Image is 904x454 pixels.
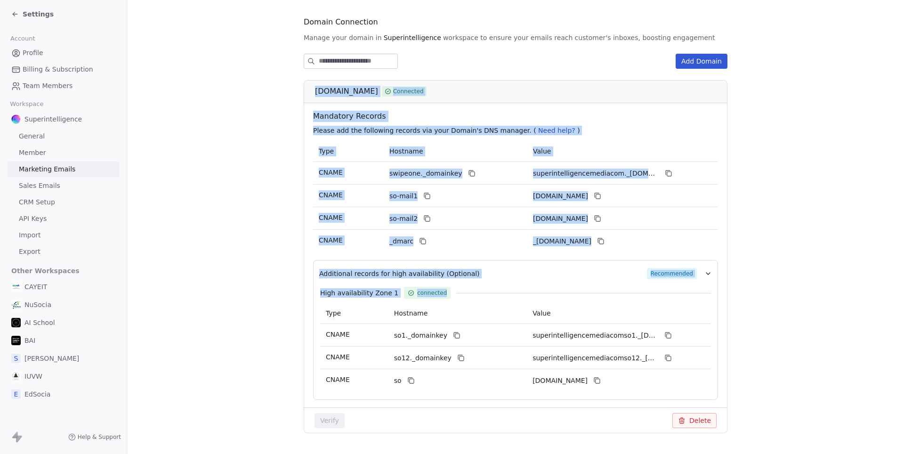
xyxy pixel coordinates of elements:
[8,178,119,194] a: Sales Emails
[319,191,343,199] span: CNAME
[19,197,55,207] span: CRM Setup
[6,32,39,46] span: Account
[11,354,21,363] span: S
[313,126,722,135] p: Please add the following records via your Domain's DNS manager. ( )
[574,33,715,42] span: customer's inboxes, boosting engagement
[8,162,119,177] a: Marketing Emails
[8,263,83,278] span: Other Workspaces
[389,214,418,224] span: so-mail2
[533,236,591,246] span: _dmarc.swipeone.email
[315,413,345,428] button: Verify
[394,376,402,386] span: so
[389,236,413,246] span: _dmarc
[11,336,21,345] img: bar1.webp
[533,191,588,201] span: superintelligencemediacom1.swipeone.email
[24,336,35,345] span: BAI
[68,433,121,441] a: Help & Support
[8,227,119,243] a: Import
[304,16,378,28] span: Domain Connection
[394,353,452,363] span: so12._domainkey
[326,353,350,361] span: CNAME
[23,65,93,74] span: Billing & Subscription
[6,97,48,111] span: Workspace
[443,33,573,42] span: workspace to ensure your emails reach
[538,127,575,134] span: Need help?
[23,9,54,19] span: Settings
[417,289,447,297] span: connected
[24,114,82,124] span: Superintelligence
[11,318,21,327] img: 3.png
[11,282,21,292] img: CAYEIT%20Square%20Logo.png
[647,268,697,279] span: Recommended
[8,78,119,94] a: Team Members
[313,111,722,122] span: Mandatory Records
[393,87,424,96] span: Connected
[24,372,42,381] span: IUVW
[533,214,588,224] span: superintelligencemediacom2.swipeone.email
[304,33,382,42] span: Manage your domain in
[24,318,55,327] span: AI School
[394,331,447,340] span: so1._domainkey
[326,331,350,338] span: CNAME
[19,164,75,174] span: Marketing Emails
[389,169,462,178] span: swipeone._domainkey
[676,54,727,69] button: Add Domain
[8,45,119,61] a: Profile
[8,211,119,227] a: API Keys
[19,247,40,257] span: Export
[23,48,43,58] span: Profile
[319,236,343,244] span: CNAME
[319,146,378,156] p: Type
[389,191,418,201] span: so-mail1
[8,62,119,77] a: Billing & Subscription
[24,300,51,309] span: NuSocia
[394,309,428,317] span: Hostname
[533,169,659,178] span: superintelligencemediacom._domainkey.swipeone.email
[24,282,47,292] span: CAYEIT
[389,147,423,155] span: Hostname
[533,309,550,317] span: Value
[319,214,343,221] span: CNAME
[533,147,551,155] span: Value
[533,331,659,340] span: superintelligencemediacomso1._domainkey.swipeone.email
[319,268,712,279] button: Additional records for high availability (Optional)Recommended
[23,81,73,91] span: Team Members
[320,288,398,298] span: High availability Zone 1
[315,86,378,97] span: [DOMAIN_NAME]
[19,131,45,141] span: General
[11,389,21,399] span: E
[24,354,79,363] span: [PERSON_NAME]
[533,353,659,363] span: superintelligencemediacomso12._domainkey.swipeone.email
[326,376,350,383] span: CNAME
[319,279,712,392] div: Additional records for high availability (Optional)Recommended
[8,244,119,259] a: Export
[672,413,717,428] button: Delete
[8,195,119,210] a: CRM Setup
[11,372,21,381] img: VedicU.png
[326,308,383,318] p: Type
[11,114,21,124] img: sinews%20copy.png
[8,129,119,144] a: General
[11,300,21,309] img: LOGO_1_WB.png
[78,433,121,441] span: Help & Support
[19,214,47,224] span: API Keys
[11,9,54,19] a: Settings
[319,269,480,278] span: Additional records for high availability (Optional)
[19,230,40,240] span: Import
[319,169,343,176] span: CNAME
[19,181,60,191] span: Sales Emails
[8,145,119,161] a: Member
[533,376,588,386] span: superintelligencemediacomso.swipeone.email
[384,33,441,42] span: Superintelligence
[24,389,50,399] span: EdSocia
[19,148,46,158] span: Member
